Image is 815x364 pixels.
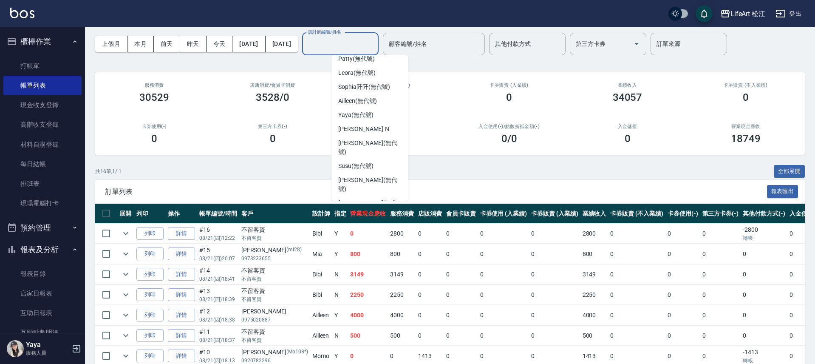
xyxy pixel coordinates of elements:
[338,139,401,156] span: [PERSON_NAME] (無代號)
[3,115,82,134] a: 高階收支登錄
[95,36,127,52] button: 上個月
[241,275,308,283] p: 不留客資
[136,350,164,363] button: 列印
[117,204,134,224] th: 展開
[478,264,529,284] td: 0
[774,165,805,178] button: 全部展開
[3,323,82,342] a: 互助點數明細
[241,336,308,344] p: 不留客資
[26,349,69,357] p: 服務人員
[338,82,390,91] span: Sophia阡阡 (無代號)
[416,224,444,244] td: 0
[310,326,332,346] td: Ailleen
[460,124,558,129] h2: 入金使用(-) /點數折抵金額(-)
[266,36,298,52] button: [DATE]
[3,154,82,174] a: 每日結帳
[136,288,164,301] button: 列印
[529,326,580,346] td: 0
[332,244,348,264] td: Y
[3,193,82,213] a: 現場電腦打卡
[338,176,401,193] span: [PERSON_NAME] (無代號)
[119,227,132,240] button: expand row
[444,326,478,346] td: 0
[168,227,195,240] a: 詳情
[197,305,239,325] td: #12
[767,185,798,198] button: 報表匯出
[348,326,388,346] td: 500
[665,244,700,264] td: 0
[197,204,239,224] th: 帳單編號/時間
[444,244,478,264] td: 0
[332,224,348,244] td: Y
[26,341,69,349] h5: Yaya
[134,204,166,224] th: 列印
[444,264,478,284] td: 0
[119,268,132,281] button: expand row
[3,31,82,53] button: 櫃檯作業
[286,348,308,357] p: (Mo108*)
[580,224,608,244] td: 2800
[625,133,631,145] h3: 0
[731,133,761,145] h3: 18749
[580,244,608,264] td: 800
[700,204,741,224] th: 第三方卡券(-)
[232,36,265,52] button: [DATE]
[478,305,529,325] td: 0
[478,244,529,264] td: 0
[388,244,416,264] td: 800
[3,76,82,95] a: 帳單列表
[416,285,444,305] td: 0
[241,234,308,242] p: 不留客資
[239,204,310,224] th: 客戶
[154,36,180,52] button: 前天
[168,247,195,261] a: 詳情
[3,217,82,239] button: 預約管理
[241,348,308,357] div: [PERSON_NAME]
[416,264,444,284] td: 0
[696,5,713,22] button: save
[241,266,308,275] div: 不留客資
[700,326,741,346] td: 0
[700,264,741,284] td: 0
[332,326,348,346] td: N
[127,36,154,52] button: 本月
[580,305,608,325] td: 4000
[444,285,478,305] td: 0
[105,188,767,196] span: 訂單列表
[338,162,374,171] span: Susu (無代號)
[241,246,308,255] div: [PERSON_NAME]
[310,204,332,224] th: 設計師
[119,247,132,260] button: expand row
[3,95,82,115] a: 現金收支登錄
[197,326,239,346] td: #11
[348,305,388,325] td: 4000
[743,234,785,242] p: 轉帳
[199,255,237,262] p: 08/21 (四) 20:07
[332,204,348,224] th: 指定
[608,244,665,264] td: 0
[180,36,207,52] button: 昨天
[197,224,239,244] td: #16
[105,124,203,129] h2: 卡券使用(-)
[224,124,321,129] h2: 第三方卡券(-)
[136,329,164,342] button: 列印
[168,329,195,342] a: 詳情
[119,350,132,362] button: expand row
[241,296,308,303] p: 不留客資
[741,285,787,305] td: 0
[338,111,374,119] span: Yaya (無代號)
[388,204,416,224] th: 服務消費
[741,326,787,346] td: 0
[529,264,580,284] td: 0
[444,204,478,224] th: 會員卡販賣
[529,224,580,244] td: 0
[580,264,608,284] td: 3149
[630,37,643,51] button: Open
[529,204,580,224] th: 卡券販賣 (入業績)
[501,133,517,145] h3: 0 /0
[197,285,239,305] td: #13
[95,168,122,175] p: 共 16 筆, 1 / 1
[608,285,665,305] td: 0
[332,305,348,325] td: Y
[700,244,741,264] td: 0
